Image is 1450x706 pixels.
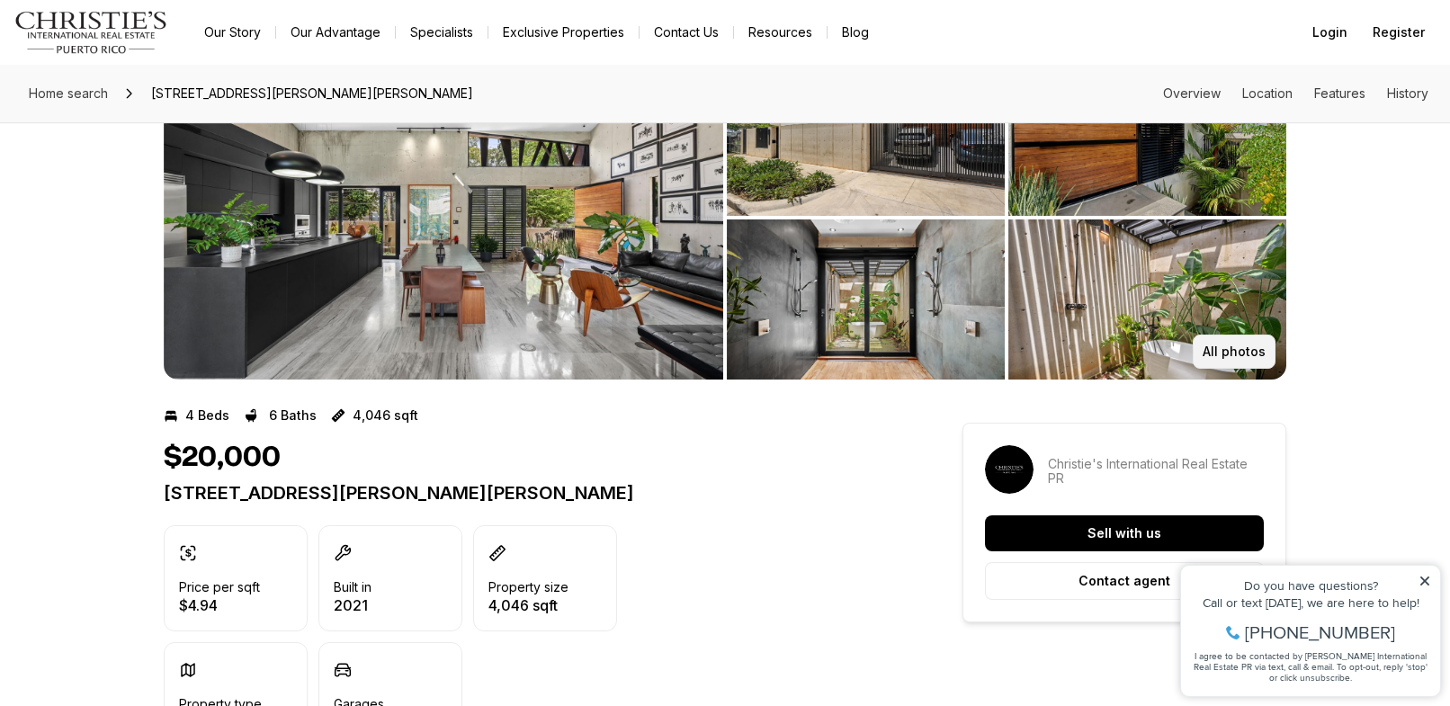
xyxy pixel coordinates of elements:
[734,20,827,45] a: Resources
[1203,344,1266,359] p: All photos
[276,20,395,45] a: Our Advantage
[985,515,1264,551] button: Sell with us
[185,408,229,423] p: 4 Beds
[1008,56,1286,216] button: View image gallery
[164,56,723,380] button: View image gallery
[22,79,115,108] a: Home search
[269,408,317,423] p: 6 Baths
[244,401,317,430] button: 6 Baths
[488,598,568,612] p: 4,046 sqft
[19,58,260,70] div: Call or text [DATE], we are here to help!
[828,20,883,45] a: Blog
[1193,335,1275,369] button: All photos
[22,111,256,145] span: I agree to be contacted by [PERSON_NAME] International Real Estate PR via text, call & email. To ...
[334,598,371,612] p: 2021
[1312,25,1347,40] span: Login
[179,580,260,594] p: Price per sqft
[164,56,723,380] li: 1 of 8
[1362,14,1436,50] button: Register
[144,79,480,108] span: [STREET_ADDRESS][PERSON_NAME][PERSON_NAME]
[985,562,1264,600] button: Contact agent
[640,20,733,45] button: Contact Us
[164,441,281,475] h1: $20,000
[164,482,898,504] p: [STREET_ADDRESS][PERSON_NAME][PERSON_NAME]
[727,56,1005,216] button: View image gallery
[727,56,1286,380] li: 2 of 8
[1163,85,1221,101] a: Skip to: Overview
[334,580,371,594] p: Built in
[190,20,275,45] a: Our Story
[19,40,260,53] div: Do you have questions?
[1373,25,1425,40] span: Register
[164,56,1286,380] div: Listing Photos
[29,85,108,101] span: Home search
[74,85,224,103] span: [PHONE_NUMBER]
[1314,85,1365,101] a: Skip to: Features
[353,408,418,423] p: 4,046 sqft
[488,580,568,594] p: Property size
[1242,85,1293,101] a: Skip to: Location
[1079,574,1170,588] p: Contact agent
[1087,526,1161,541] p: Sell with us
[179,598,260,612] p: $4.94
[1163,86,1428,101] nav: Page section menu
[1302,14,1358,50] button: Login
[1387,85,1428,101] a: Skip to: History
[727,219,1005,380] button: View image gallery
[1048,457,1264,486] p: Christie's International Real Estate PR
[396,20,488,45] a: Specialists
[14,11,168,54] img: logo
[1008,219,1286,380] button: View image gallery
[488,20,639,45] a: Exclusive Properties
